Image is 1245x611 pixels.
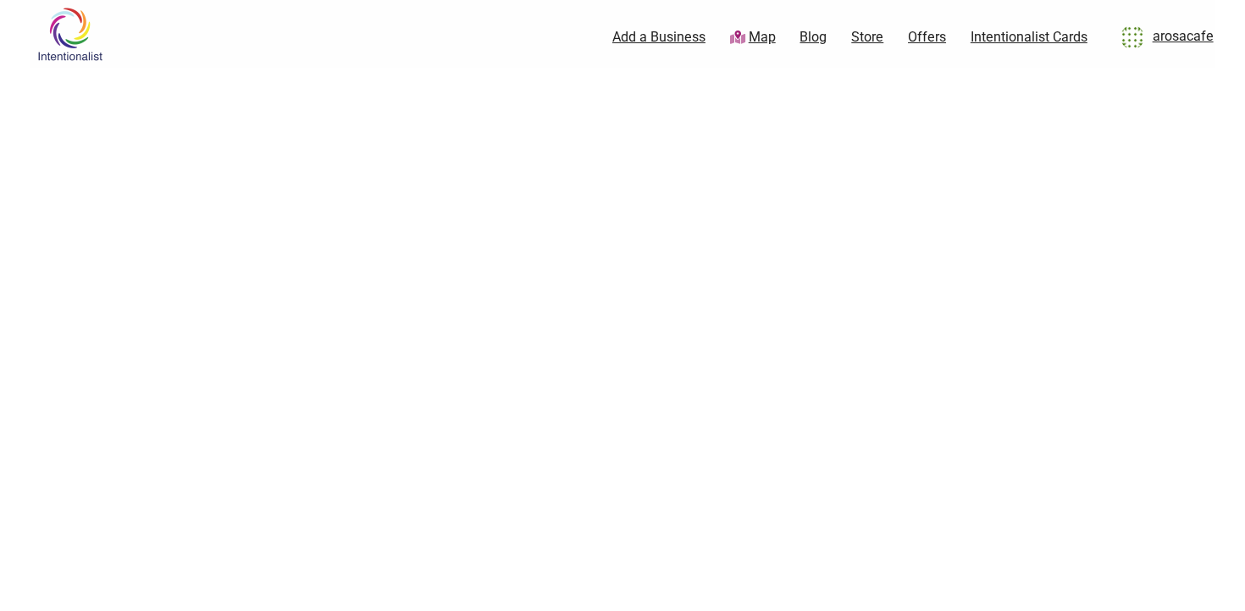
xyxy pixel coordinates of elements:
a: Add a Business [612,28,705,47]
a: arosacafe [1112,22,1214,53]
a: Store [851,28,883,47]
a: Offers [908,28,946,47]
a: Map [730,28,776,47]
img: Intentionalist [30,7,110,62]
a: Intentionalist Cards [971,28,1087,47]
a: Blog [800,28,827,47]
